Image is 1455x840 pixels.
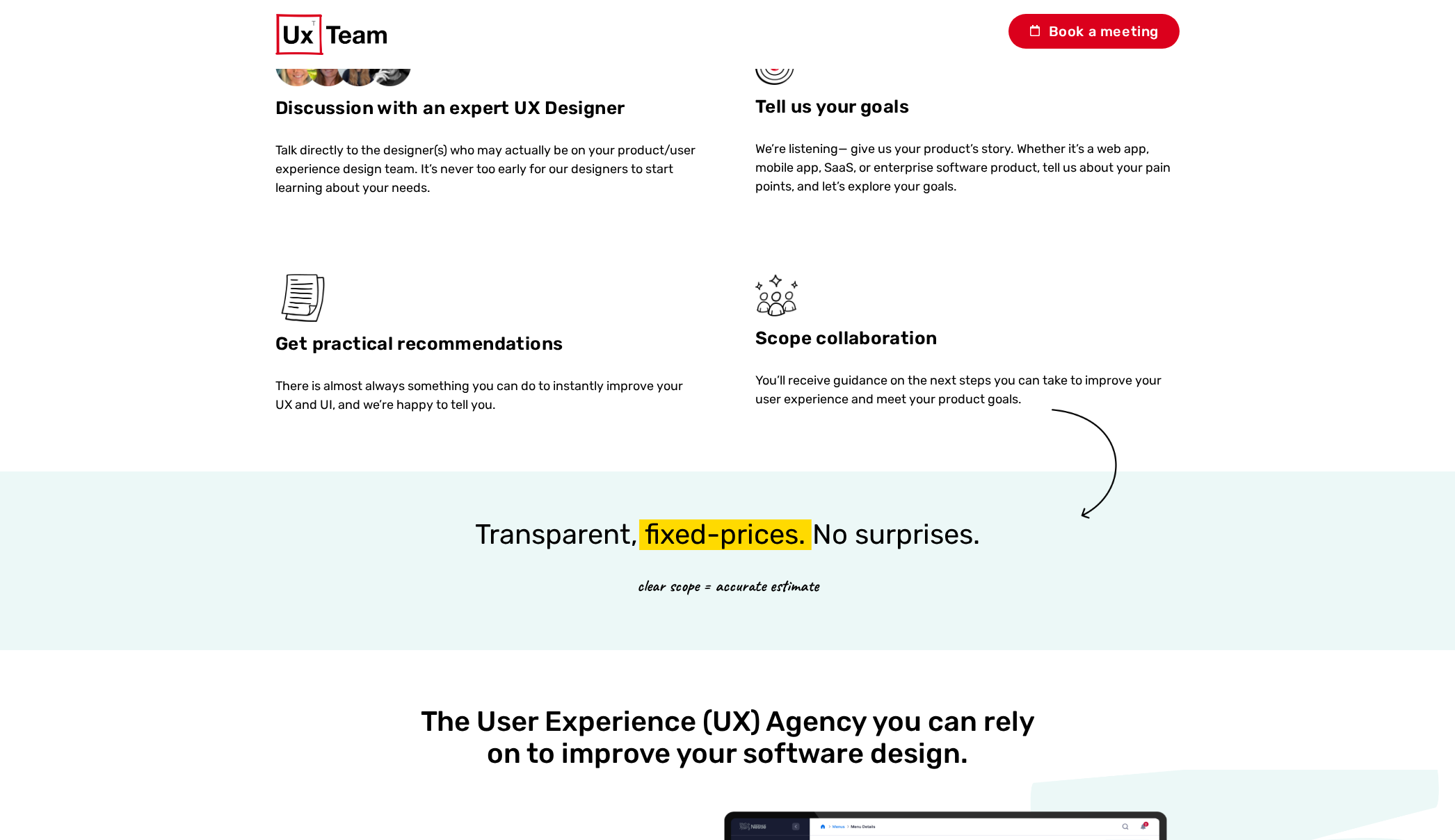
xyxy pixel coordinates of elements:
[755,96,1180,119] p: Tell us your goals
[812,518,980,551] span: No surprises.
[275,274,330,322] img: content and communication
[275,333,700,356] p: Get practical recommendations
[475,518,638,551] span: Transparent,
[275,97,700,120] p: Discussion with an expert UX Designer
[415,706,1040,770] h2: The User Experience (UX) Agency you can rely on to improve your software design.
[275,377,700,414] p: There is almost always something you can do to instantly improve your UX and UI, and we’re happy ...
[755,140,1180,196] p: We’re listening— give us your product’s story. Whether it’s a web app, mobile app, SaaS, or enter...
[1008,14,1180,49] span: Book a meeting
[275,573,1180,598] p: clear scope = accurate estimate
[1385,773,1455,840] iframe: Chat Widget
[755,371,1180,409] p: You’ll receive guidance on the next steps you can take to improve your user experience and meet y...
[275,141,700,197] p: Talk directly to the designer(s) who may actually be on your product/user experience design team....
[645,519,805,551] span: fixed-prices.
[755,328,1180,350] p: Scope collaboration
